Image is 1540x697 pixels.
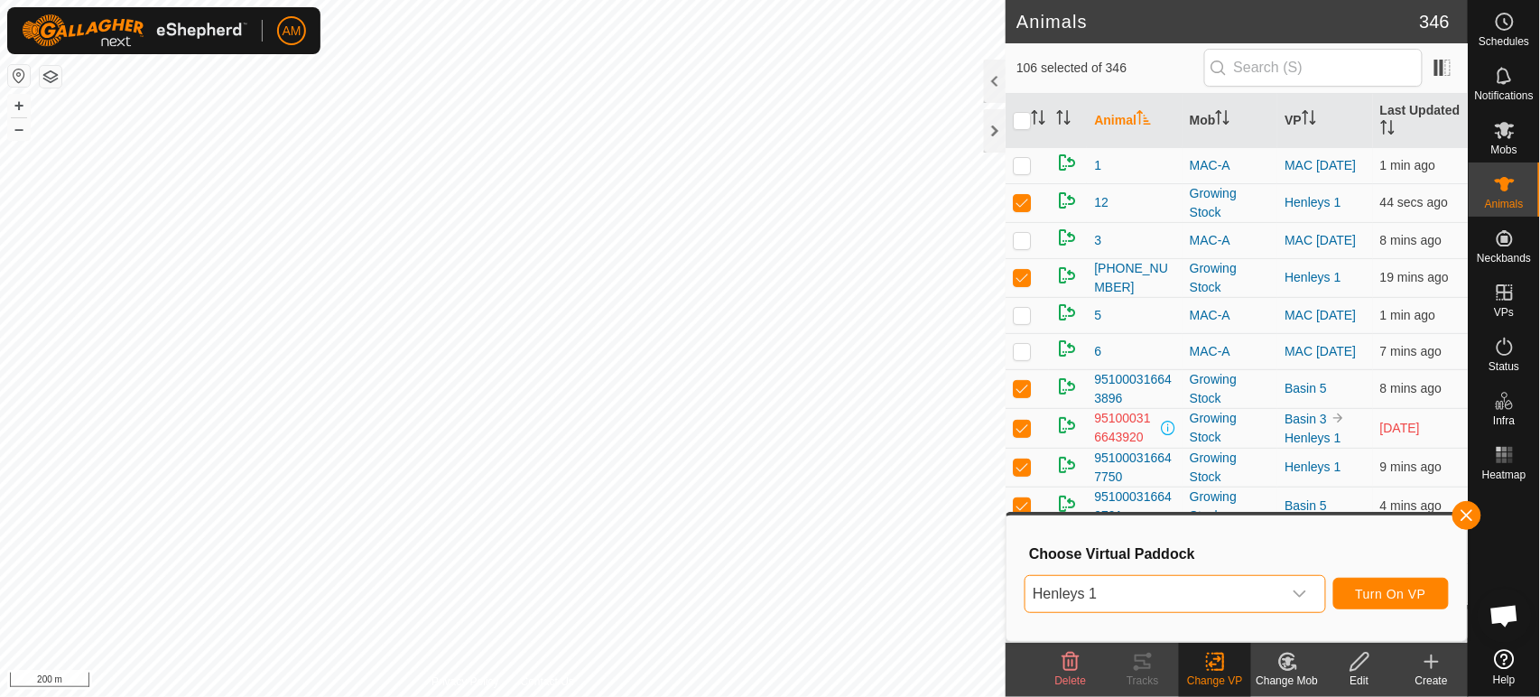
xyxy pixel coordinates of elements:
span: 6 [1094,342,1101,361]
a: MAC [DATE] [1285,308,1356,322]
span: AM [283,22,302,41]
img: returning on [1056,265,1078,286]
span: Henleys 1 [1025,576,1281,612]
img: Gallagher Logo [22,14,247,47]
a: Basin 5 [1285,498,1327,513]
span: 22 Sept 2025, 12:29 pm [1380,270,1449,284]
div: Tracks [1107,673,1179,689]
button: Reset Map [8,65,30,87]
th: Last Updated [1373,94,1468,148]
span: 106 selected of 346 [1016,59,1203,78]
a: Basin 3 [1285,412,1327,426]
span: Help [1493,674,1516,685]
div: Growing Stock [1190,409,1270,447]
div: Open chat [1478,589,1532,643]
span: 22 Sept 2025, 12:38 pm [1380,460,1442,474]
p-sorticon: Activate to sort [1031,113,1045,127]
a: Privacy Policy [431,674,499,690]
img: returning on [1056,152,1078,173]
p-sorticon: Activate to sort [1215,113,1229,127]
div: dropdown trigger [1282,576,1318,612]
a: Help [1469,642,1540,692]
div: MAC-A [1190,306,1270,325]
span: 951000316643920 [1094,409,1156,447]
span: 12 [1094,193,1109,212]
div: MAC-A [1190,342,1270,361]
th: Mob [1183,94,1277,148]
div: Change Mob [1251,673,1323,689]
span: 5 [1094,306,1101,325]
button: + [8,95,30,116]
span: 20 Sept 2025, 11:25 pm [1380,421,1420,435]
th: Animal [1087,94,1182,148]
span: 951000316647750 [1094,449,1174,487]
h3: Choose Virtual Paddock [1029,545,1449,562]
span: 22 Sept 2025, 12:47 pm [1380,195,1449,209]
input: Search (S) [1204,49,1423,87]
div: Change VP [1179,673,1251,689]
div: Growing Stock [1190,449,1270,487]
a: MAC [DATE] [1285,158,1356,172]
div: Growing Stock [1190,184,1270,222]
button: – [8,118,30,140]
span: Notifications [1475,90,1534,101]
span: Status [1489,361,1519,372]
a: Henleys 1 [1285,431,1341,445]
span: 346 [1420,8,1450,35]
a: Henleys 1 [1285,460,1341,474]
span: 951000316649791 [1094,488,1174,525]
div: Growing Stock [1190,370,1270,408]
span: 22 Sept 2025, 12:46 pm [1380,158,1435,172]
div: MAC-A [1190,231,1270,250]
p-sorticon: Activate to sort [1380,123,1395,137]
h2: Animals [1016,11,1419,33]
button: Turn On VP [1333,578,1449,609]
span: Animals [1485,199,1524,209]
a: MAC [DATE] [1285,344,1356,358]
span: Turn On VP [1356,587,1426,601]
a: Contact Us [521,674,574,690]
span: Infra [1493,415,1515,426]
span: 3 [1094,231,1101,250]
span: 22 Sept 2025, 12:40 pm [1380,344,1442,358]
div: Growing Stock [1190,259,1270,297]
span: 22 Sept 2025, 12:46 pm [1380,308,1435,322]
a: Henleys 1 [1285,195,1341,209]
a: Basin 5 [1285,381,1327,395]
span: 1 [1094,156,1101,175]
span: Mobs [1491,144,1517,155]
div: Edit [1323,673,1396,689]
img: returning on [1056,190,1078,211]
span: 22 Sept 2025, 12:40 pm [1380,233,1442,247]
div: MAC-A [1190,156,1270,175]
div: Create [1396,673,1468,689]
span: Neckbands [1477,253,1531,264]
p-sorticon: Activate to sort [1136,113,1151,127]
p-sorticon: Activate to sort [1056,113,1071,127]
button: Map Layers [40,66,61,88]
span: VPs [1494,307,1514,318]
img: returning on [1056,227,1078,248]
span: 951000316643896 [1094,370,1174,408]
a: MAC [DATE] [1285,233,1356,247]
span: Delete [1055,674,1087,687]
p-sorticon: Activate to sort [1302,113,1316,127]
img: returning on [1056,302,1078,323]
img: returning on [1056,454,1078,476]
span: 22 Sept 2025, 12:39 pm [1380,381,1442,395]
a: Henleys 1 [1285,270,1341,284]
img: returning on [1056,338,1078,359]
div: Growing Stock [1190,488,1270,525]
img: returning on [1056,376,1078,397]
img: to [1331,411,1345,425]
span: Schedules [1479,36,1529,47]
span: [PHONE_NUMBER] [1094,259,1174,297]
span: Heatmap [1482,469,1526,480]
th: VP [1277,94,1372,148]
img: returning on [1056,414,1078,436]
img: returning on [1056,493,1078,515]
span: 22 Sept 2025, 12:44 pm [1380,498,1442,513]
